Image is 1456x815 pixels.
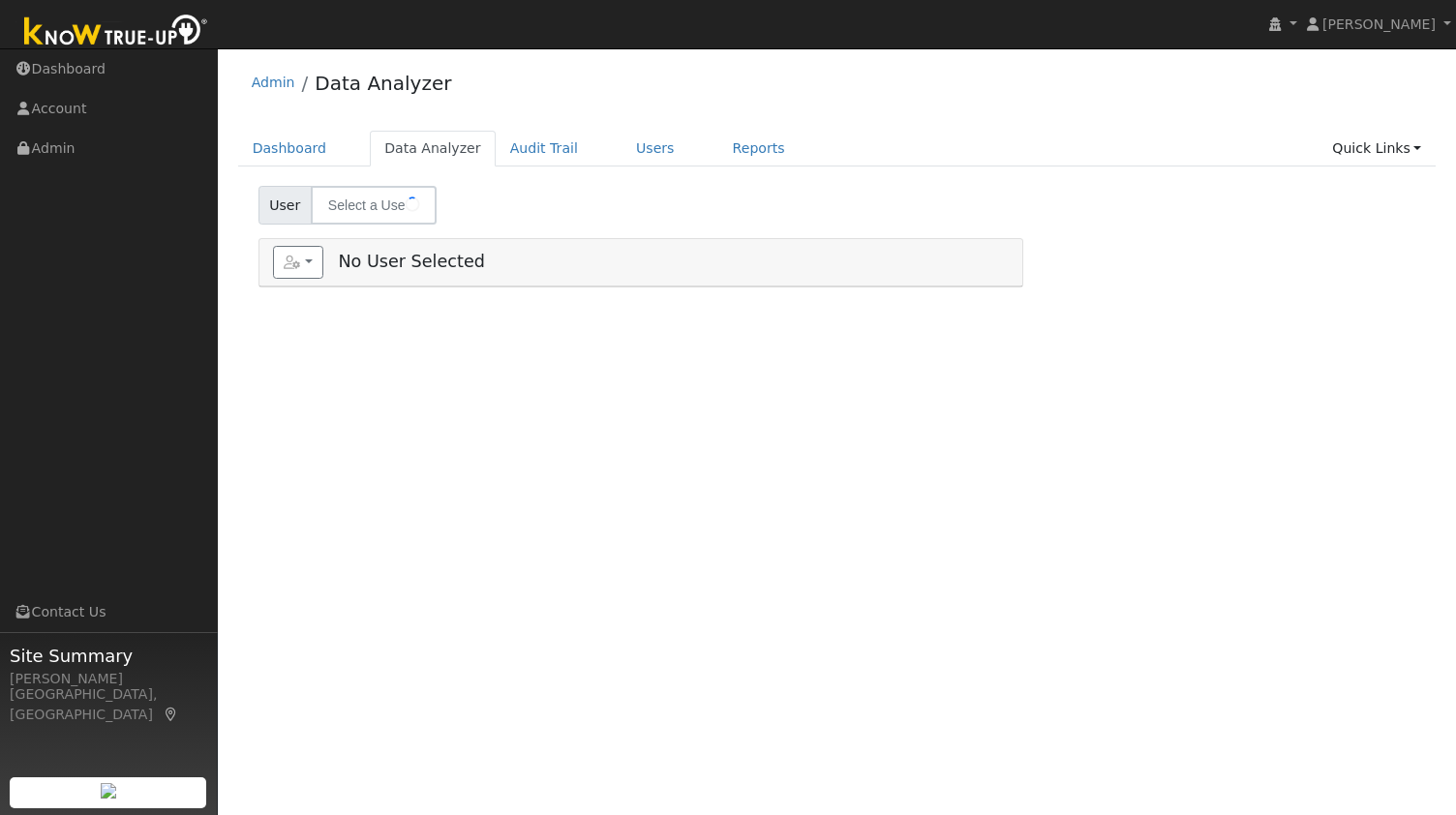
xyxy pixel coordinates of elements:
[496,131,592,166] a: Audit Trail
[10,669,207,689] div: [PERSON_NAME]
[1322,16,1436,32] span: [PERSON_NAME]
[252,75,295,90] a: Admin
[258,186,312,225] span: User
[1318,131,1436,166] a: Quick Links
[370,131,496,166] a: Data Analyzer
[163,707,180,722] a: Map
[311,186,437,225] input: Select a User
[238,131,342,166] a: Dashboard
[622,131,689,166] a: Users
[15,11,218,54] img: Know True-Up
[273,246,1009,279] h5: No User Selected
[10,684,207,725] div: [GEOGRAPHIC_DATA], [GEOGRAPHIC_DATA]
[10,643,207,669] span: Site Summary
[718,131,800,166] a: Reports
[101,783,116,799] img: retrieve
[315,72,451,95] a: Data Analyzer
